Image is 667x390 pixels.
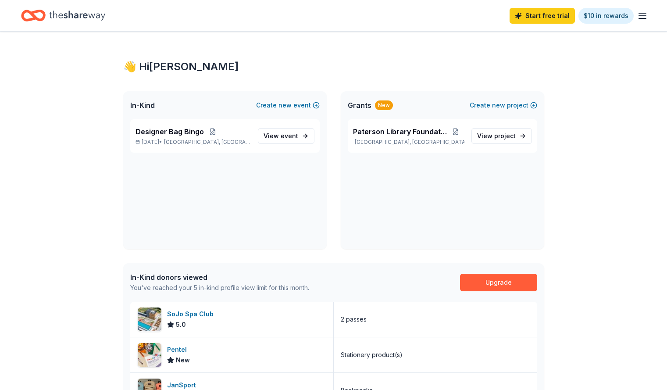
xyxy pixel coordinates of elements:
span: View [264,131,298,141]
div: In-Kind donors viewed [130,272,309,283]
a: View event [258,128,314,144]
span: Paterson Library Foundation [353,126,448,137]
span: New [176,355,190,365]
div: New [375,100,393,110]
span: Designer Bag Bingo [136,126,204,137]
div: SoJo Spa Club [167,309,217,319]
a: Upgrade [460,274,537,291]
button: Createnewevent [256,100,320,111]
span: View [477,131,516,141]
p: [DATE] • [136,139,251,146]
span: In-Kind [130,100,155,111]
img: Image for SoJo Spa Club [138,308,161,331]
span: Grants [348,100,371,111]
span: event [281,132,298,140]
p: [GEOGRAPHIC_DATA], [GEOGRAPHIC_DATA] [353,139,464,146]
span: [GEOGRAPHIC_DATA], [GEOGRAPHIC_DATA] [164,139,250,146]
span: project [494,132,516,140]
div: You've reached your 5 in-kind profile view limit for this month. [130,283,309,293]
button: Createnewproject [470,100,537,111]
a: Home [21,5,105,26]
img: Image for Pentel [138,343,161,367]
div: Stationery product(s) [341,350,403,360]
span: 5.0 [176,319,186,330]
div: 2 passes [341,314,367,325]
a: View project [471,128,532,144]
a: Start free trial [510,8,575,24]
a: $10 in rewards [578,8,634,24]
span: new [278,100,292,111]
div: Pentel [167,344,190,355]
span: new [492,100,505,111]
div: 👋 Hi [PERSON_NAME] [123,60,544,74]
